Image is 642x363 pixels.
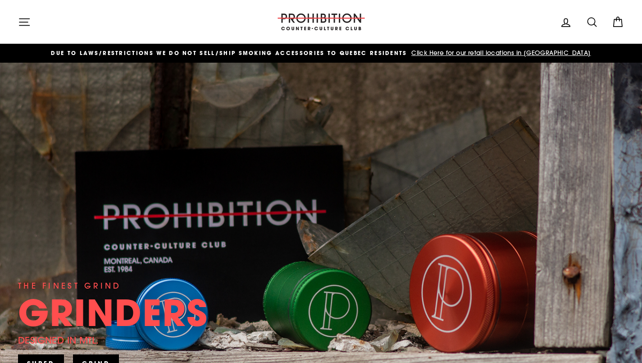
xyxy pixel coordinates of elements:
div: DESIGNED IN MTL. [18,333,99,348]
span: Click Here for our retail locations in [GEOGRAPHIC_DATA] [409,49,591,57]
img: PROHIBITION COUNTER-CULTURE CLUB [276,14,366,30]
a: DUE TO LAWS/restrictions WE DO NOT SELL/SHIP SMOKING ACCESSORIES to qUEBEC RESIDENTS Click Here f... [20,48,622,58]
div: THE FINEST GRIND [18,280,121,292]
div: GRINDERS [18,294,208,331]
span: DUE TO LAWS/restrictions WE DO NOT SELL/SHIP SMOKING ACCESSORIES to qUEBEC RESIDENTS [51,49,407,57]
